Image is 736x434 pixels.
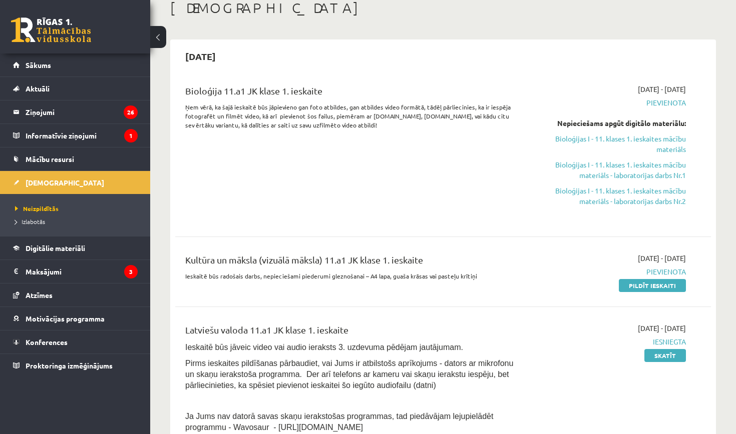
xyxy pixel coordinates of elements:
span: Atzīmes [26,290,53,299]
div: Bioloģija 11.a1 JK klase 1. ieskaite [185,84,514,102]
div: Latviešu valoda 11.a1 JK klase 1. ieskaite [185,323,514,341]
span: [DEMOGRAPHIC_DATA] [26,178,104,187]
span: Aktuāli [26,84,50,93]
a: Bioloģijas I - 11. klases 1. ieskaites mācību materiāls - laboratorijas darbs Nr.2 [529,185,686,206]
i: 1 [124,129,138,142]
a: Atzīmes [13,283,138,306]
h2: [DATE] [175,44,226,68]
span: Motivācijas programma [26,314,105,323]
span: Digitālie materiāli [26,243,85,252]
a: Skatīt [644,349,686,362]
i: 26 [124,105,138,119]
i: 3 [124,265,138,278]
a: Rīgas 1. Tālmācības vidusskola [11,17,91,42]
legend: Maksājumi [26,260,138,283]
p: Ieskaitē būs radošais darbs, nepieciešami piederumi gleznošanai – A4 lapa, guaša krāsas vai paste... [185,271,514,280]
span: [DATE] - [DATE] [638,323,686,333]
a: Maksājumi3 [13,260,138,283]
div: Nepieciešams apgūt digitālo materiālu: [529,118,686,128]
p: Ņem vērā, ka šajā ieskaitē būs jāpievieno gan foto atbildes, gan atbildes video formātā, tādēļ pā... [185,102,514,129]
a: Pildīt ieskaiti [619,279,686,292]
a: Informatīvie ziņojumi1 [13,124,138,147]
a: Bioloģijas I - 11. klases 1. ieskaites mācību materiāls [529,133,686,154]
span: Ja Jums nav datorā savas skaņu ierakstošas programmas, tad piedāvājam lejupielādēt programmu - Wa... [185,412,493,431]
legend: Ziņojumi [26,100,138,123]
a: [DEMOGRAPHIC_DATA] [13,171,138,194]
span: Pirms ieskaites pildīšanas pārbaudiet, vai Jums ir atbilstošs aprīkojums - dators ar mikrofonu un... [185,359,513,389]
a: Izlabotās [15,217,140,226]
span: Neizpildītās [15,204,59,212]
span: Pievienota [529,97,686,108]
span: Izlabotās [15,217,45,225]
a: Mācību resursi [13,147,138,170]
a: Motivācijas programma [13,307,138,330]
span: Iesniegta [529,336,686,347]
span: Mācību resursi [26,154,74,163]
a: Ziņojumi26 [13,100,138,123]
span: Ieskaitē būs jāveic video vai audio ieraksts 3. uzdevuma pēdējam jautājumam. [185,343,463,351]
a: Sākums [13,53,138,76]
span: Pievienota [529,266,686,277]
span: [DATE] - [DATE] [638,253,686,263]
div: Kultūra un māksla (vizuālā māksla) 11.a1 JK klase 1. ieskaite [185,253,514,271]
a: Aktuāli [13,77,138,100]
span: [DATE] - [DATE] [638,84,686,94]
span: Proktoringa izmēģinājums [26,361,113,370]
a: Proktoringa izmēģinājums [13,354,138,377]
a: Konferences [13,330,138,353]
a: Neizpildītās [15,204,140,213]
span: Sākums [26,60,51,69]
a: Digitālie materiāli [13,236,138,259]
span: Konferences [26,337,68,346]
a: Bioloģijas I - 11. klases 1. ieskaites mācību materiāls - laboratorijas darbs Nr.1 [529,159,686,180]
legend: Informatīvie ziņojumi [26,124,138,147]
